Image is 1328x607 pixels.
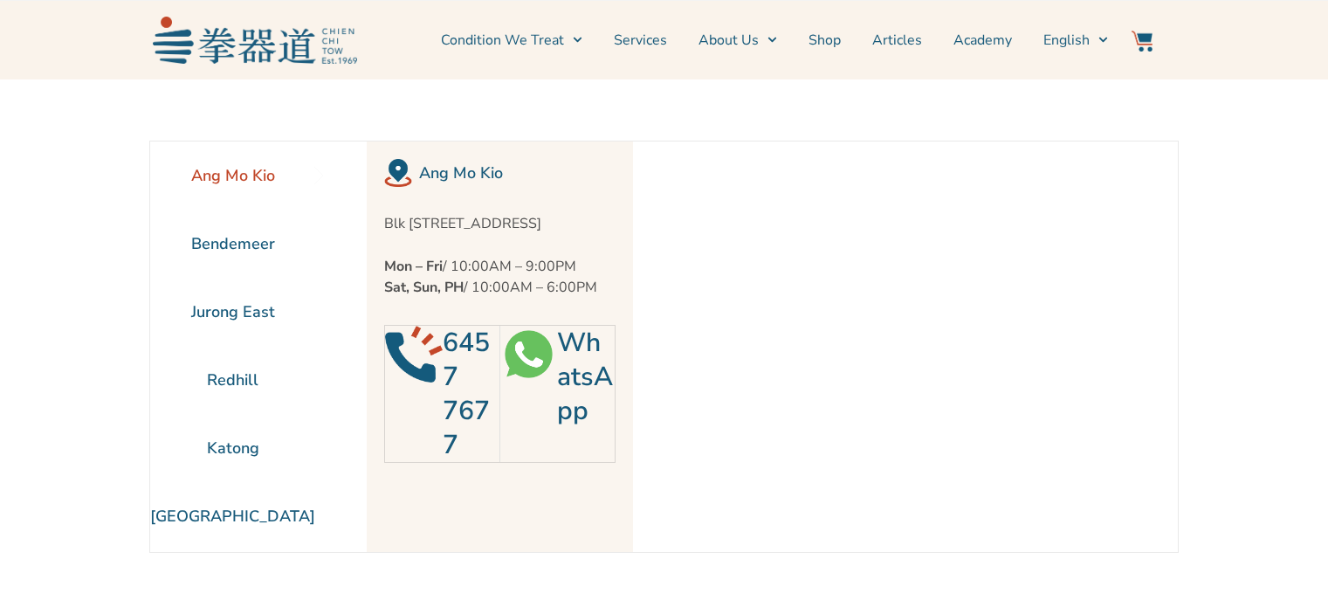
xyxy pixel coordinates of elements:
[419,161,616,185] h2: Ang Mo Kio
[384,213,616,234] p: Blk [STREET_ADDRESS]
[614,18,667,62] a: Services
[557,325,613,429] a: WhatsApp
[441,18,582,62] a: Condition We Treat
[808,18,841,62] a: Shop
[1132,31,1153,52] img: Website Icon-03
[384,256,616,298] p: / 10:00AM – 9:00PM / 10:00AM – 6:00PM
[1043,18,1108,62] a: English
[1043,30,1090,51] span: English
[384,257,443,276] strong: Mon – Fri
[633,141,1127,552] iframe: Chien Chi Tow Healthcare Ang Mo Kio
[384,278,464,297] strong: Sat, Sun, PH
[953,18,1012,62] a: Academy
[443,325,490,463] a: 6457 7677
[366,18,1108,62] nav: Menu
[872,18,922,62] a: Articles
[698,18,777,62] a: About Us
